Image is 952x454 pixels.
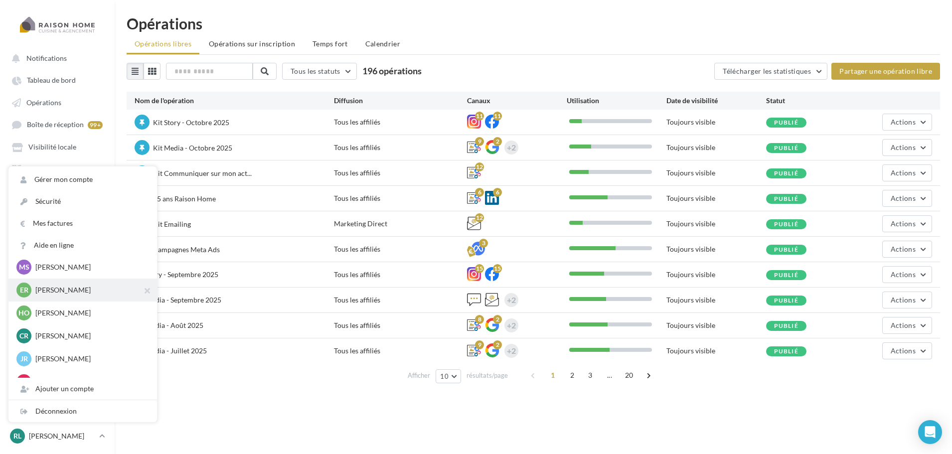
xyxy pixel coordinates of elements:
[891,118,916,126] span: Actions
[666,219,766,229] div: Toujours visible
[666,143,766,152] div: Toujours visible
[493,137,502,146] div: 2
[774,271,798,279] span: Publié
[545,367,561,383] span: 1
[774,347,798,355] span: Publié
[891,346,916,355] span: Actions
[153,118,229,127] span: Kit Story - Octobre 2025
[666,270,766,280] div: Toujours visible
[6,160,109,178] a: Médiathèque
[35,377,145,387] p: [PERSON_NAME]
[882,266,932,283] button: Actions
[891,321,916,329] span: Actions
[882,215,932,232] button: Actions
[20,354,28,364] span: Jr
[723,67,811,75] span: Télécharger les statistiques
[135,270,218,279] span: Kit Story - Septembre 2025
[135,96,334,106] div: Nom de l'opération
[334,219,467,229] div: Marketing Direct
[282,63,357,80] button: Tous les statuts
[507,318,516,332] div: +2
[440,372,449,380] span: 10
[334,117,467,127] div: Tous les affiliés
[6,93,109,111] a: Opérations
[891,245,916,253] span: Actions
[8,168,157,190] a: Gérer mon compte
[507,344,516,358] div: +2
[493,315,502,324] div: 2
[475,162,484,171] div: 12
[19,331,28,341] span: CR
[774,246,798,253] span: Publié
[153,169,252,177] span: Kit Communiquer sur mon act...
[493,264,502,273] div: 15
[507,141,516,154] div: +2
[26,54,67,62] span: Notifications
[666,168,766,178] div: Toujours visible
[891,143,916,151] span: Actions
[918,420,942,444] div: Open Intercom Messenger
[334,168,467,178] div: Tous les affiliés
[475,188,484,197] div: 6
[291,67,340,75] span: Tous les statuts
[35,331,145,341] p: [PERSON_NAME]
[467,371,508,380] span: résultats/page
[18,377,29,387] span: MR
[891,168,916,177] span: Actions
[666,117,766,127] div: Toujours visible
[6,138,109,155] a: Visibilité locale
[135,321,203,329] span: Kit Media - Août 2025
[882,342,932,359] button: Actions
[507,293,516,307] div: +2
[436,369,461,383] button: 10
[27,121,84,129] span: Boîte de réception
[882,114,932,131] button: Actions
[26,98,61,107] span: Opérations
[774,169,798,177] span: Publié
[774,220,798,228] span: Publié
[666,193,766,203] div: Toujours visible
[493,112,502,121] div: 11
[334,295,467,305] div: Tous les affiliés
[774,119,798,126] span: Publié
[8,400,157,422] div: Déconnexion
[88,121,103,129] div: 99+
[334,270,467,280] div: Tous les affiliés
[365,39,401,48] span: Calendrier
[8,212,157,234] a: Mes factures
[313,39,348,48] span: Temps fort
[35,354,145,364] p: [PERSON_NAME]
[475,137,484,146] div: 9
[153,144,232,152] span: Kit Media - Octobre 2025
[621,367,637,383] span: 20
[666,295,766,305] div: Toujours visible
[475,213,484,222] div: 12
[19,262,29,272] span: MS
[408,371,430,380] span: Afficher
[666,96,766,106] div: Date de visibilité
[774,195,798,202] span: Publié
[831,63,940,80] button: Partager une opération libre
[774,144,798,151] span: Publié
[362,65,422,76] span: 196 opérations
[28,143,76,151] span: Visibilité locale
[8,378,157,400] div: Ajouter un compte
[20,285,28,295] span: ER
[582,367,598,383] span: 3
[774,297,798,304] span: Publié
[467,96,567,106] div: Canaux
[8,427,107,446] a: RL [PERSON_NAME]
[891,194,916,202] span: Actions
[135,296,221,304] span: Kit Media - Septembre 2025
[35,308,145,318] p: [PERSON_NAME]
[153,245,220,254] span: Campagnes Meta Ads
[774,322,798,329] span: Publié
[334,244,467,254] div: Tous les affiliés
[334,320,467,330] div: Tous les affiliés
[479,239,488,248] div: 3
[135,346,207,355] span: Kit Media - Juillet 2025
[475,112,484,121] div: 11
[29,431,95,441] p: [PERSON_NAME]
[475,264,484,273] div: 15
[891,270,916,279] span: Actions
